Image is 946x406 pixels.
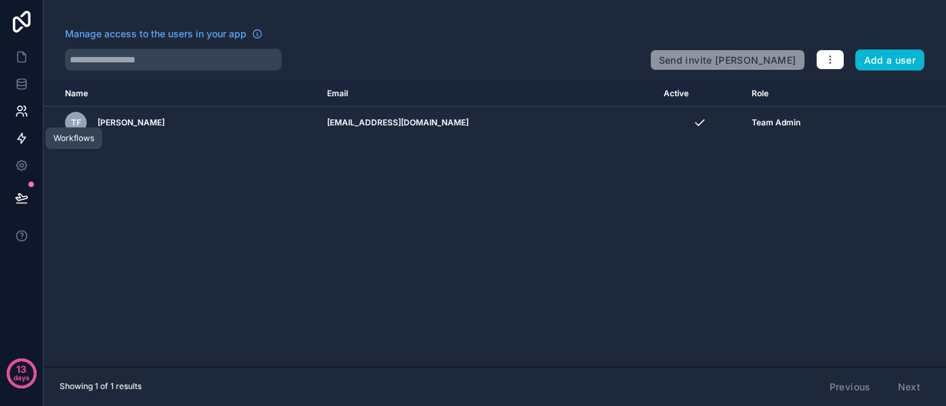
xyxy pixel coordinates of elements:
div: scrollable content [43,81,946,367]
span: TF [71,117,81,128]
a: Manage access to the users in your app [65,27,263,41]
span: Manage access to the users in your app [65,27,246,41]
p: days [14,368,30,387]
span: [PERSON_NAME] [98,117,165,128]
span: Showing 1 of 1 results [60,381,142,392]
button: Add a user [855,49,925,71]
div: Workflows [53,133,94,144]
th: Role [744,81,882,106]
th: Email [319,81,655,106]
th: Name [43,81,319,106]
p: 13 [16,363,26,376]
td: [EMAIL_ADDRESS][DOMAIN_NAME] [319,106,655,140]
th: Active [655,81,744,106]
span: Team Admin [752,117,800,128]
